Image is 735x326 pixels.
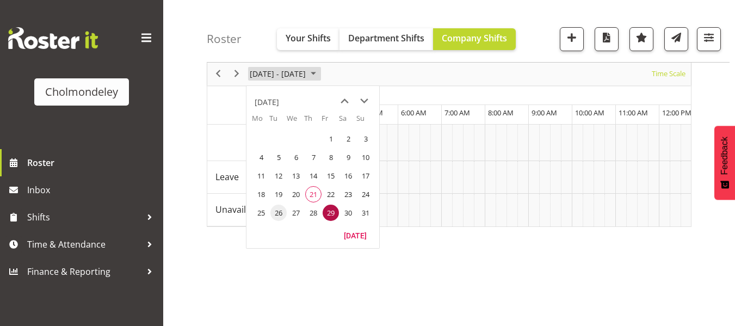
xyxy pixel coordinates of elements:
[209,63,227,85] div: previous period
[227,63,246,85] div: next period
[8,27,98,49] img: Rosterit website logo
[629,27,653,51] button: Highlight an important date within the roster.
[651,67,687,81] span: Time Scale
[442,32,507,44] span: Company Shifts
[488,108,514,118] span: 8:00 AM
[288,205,304,221] span: Wednesday, August 27, 2025
[270,205,287,221] span: Tuesday, August 26, 2025
[255,91,279,113] div: title
[357,186,374,202] span: Sunday, August 24, 2025
[27,209,141,225] span: Shifts
[575,108,604,118] span: 10:00 AM
[323,186,339,202] span: Friday, August 22, 2025
[323,205,339,221] span: Friday, August 29, 2025
[286,32,331,44] span: Your Shifts
[305,205,322,221] span: Thursday, August 28, 2025
[304,113,322,130] th: Th
[339,113,356,130] th: Sa
[714,126,735,200] button: Feedback - Show survey
[207,33,242,45] h4: Roster
[337,227,374,243] button: Today
[357,131,374,147] span: Sunday, August 3, 2025
[207,161,304,194] td: Leave resource
[253,168,269,184] span: Monday, August 11, 2025
[444,108,470,118] span: 7:00 AM
[277,28,339,50] button: Your Shifts
[322,113,339,130] th: Fr
[288,186,304,202] span: Wednesday, August 20, 2025
[253,205,269,221] span: Monday, August 25, 2025
[305,168,322,184] span: Thursday, August 14, 2025
[270,168,287,184] span: Tuesday, August 12, 2025
[246,63,323,85] div: August 25 - 31, 2025
[356,113,374,130] th: Su
[340,149,356,165] span: Saturday, August 9, 2025
[45,84,118,100] div: Cholmondeley
[215,203,270,216] span: Unavailability
[340,186,356,202] span: Saturday, August 23, 2025
[27,263,141,280] span: Finance & Reporting
[619,108,648,118] span: 11:00 AM
[323,149,339,165] span: Friday, August 8, 2025
[532,108,557,118] span: 9:00 AM
[357,168,374,184] span: Sunday, August 17, 2025
[357,149,374,165] span: Sunday, August 10, 2025
[401,108,427,118] span: 6:00 AM
[230,67,244,81] button: Next
[662,108,691,118] span: 12:00 PM
[339,28,433,50] button: Department Shifts
[357,205,374,221] span: Sunday, August 31, 2025
[340,131,356,147] span: Saturday, August 2, 2025
[595,27,619,51] button: Download a PDF of the roster according to the set date range.
[305,186,322,202] span: Thursday, August 21, 2025
[305,149,322,165] span: Thursday, August 7, 2025
[248,67,321,81] button: August 2025
[249,67,307,81] span: [DATE] - [DATE]
[252,113,269,130] th: Mo
[433,28,516,50] button: Company Shifts
[348,32,424,44] span: Department Shifts
[650,67,688,81] button: Time Scale
[323,131,339,147] span: Friday, August 1, 2025
[269,113,287,130] th: Tu
[215,170,239,183] span: Leave
[354,91,374,111] button: next month
[340,168,356,184] span: Saturday, August 16, 2025
[211,67,226,81] button: Previous
[27,155,158,171] span: Roster
[697,27,721,51] button: Filter Shifts
[664,27,688,51] button: Send a list of all shifts for the selected filtered period to all rostered employees.
[27,182,158,198] span: Inbox
[288,168,304,184] span: Wednesday, August 13, 2025
[27,236,141,253] span: Time & Attendance
[720,137,730,175] span: Feedback
[207,194,304,226] td: Unavailability resource
[323,168,339,184] span: Friday, August 15, 2025
[560,27,584,51] button: Add a new shift
[322,204,339,222] td: Friday, August 29, 2025
[253,149,269,165] span: Monday, August 4, 2025
[287,113,304,130] th: We
[270,149,287,165] span: Tuesday, August 5, 2025
[253,186,269,202] span: Monday, August 18, 2025
[335,91,354,111] button: previous month
[270,186,287,202] span: Tuesday, August 19, 2025
[357,108,383,118] span: 5:00 AM
[288,149,304,165] span: Wednesday, August 6, 2025
[340,205,356,221] span: Saturday, August 30, 2025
